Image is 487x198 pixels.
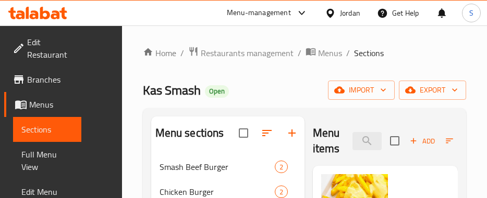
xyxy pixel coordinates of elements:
[143,47,176,59] a: Home
[279,121,305,146] button: Add section
[336,84,386,97] span: import
[13,117,81,142] a: Sections
[318,47,342,59] span: Menus
[143,78,201,102] span: Kas Smash
[21,186,73,198] span: Edit Menu
[352,132,382,150] input: search
[275,187,287,197] span: 2
[275,162,287,172] span: 2
[4,92,81,117] a: Menus
[27,36,73,61] span: Edit Restaurant
[205,85,229,98] div: Open
[275,186,288,198] div: items
[446,135,474,147] span: Sort
[254,121,279,146] span: Sort sections
[439,133,481,149] span: Sort items
[13,142,81,179] a: Full Menu View
[27,73,73,86] span: Branches
[399,81,466,100] button: export
[143,46,467,60] nav: breadcrumb
[21,148,73,173] span: Full Menu View
[151,154,305,179] div: Smash Beef Burger2
[384,130,406,152] span: Select section
[298,47,301,59] li: /
[275,161,288,173] div: items
[340,7,360,19] div: Jordan
[4,67,81,92] a: Branches
[407,84,458,97] span: export
[155,125,224,141] h2: Menu sections
[406,133,439,149] span: Add item
[354,47,384,59] span: Sections
[306,46,342,60] a: Menus
[160,186,275,198] span: Chicken Burger
[21,123,73,136] span: Sections
[227,7,291,19] div: Menu-management
[160,161,275,173] span: Smash Beef Burger
[29,98,73,111] span: Menus
[406,133,439,149] button: Add
[201,47,294,59] span: Restaurants management
[4,30,81,67] a: Edit Restaurant
[180,47,184,59] li: /
[346,47,350,59] li: /
[188,46,294,60] a: Restaurants management
[205,87,229,96] span: Open
[328,81,395,100] button: import
[408,135,436,147] span: Add
[233,122,254,144] span: Select all sections
[443,133,477,149] button: Sort
[469,7,473,19] span: S
[313,125,340,156] h2: Menu items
